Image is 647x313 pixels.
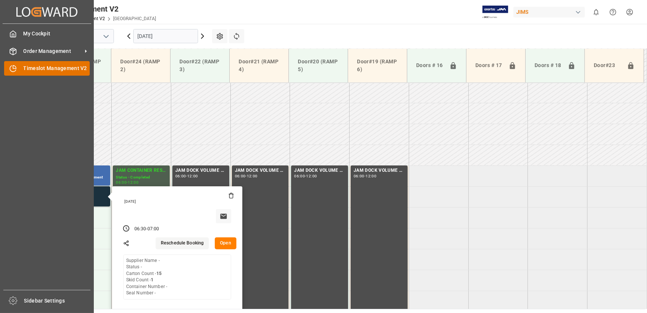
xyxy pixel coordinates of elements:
[24,297,91,305] span: Sidebar Settings
[235,174,246,178] div: 06:00
[151,277,153,282] b: 1
[245,174,246,178] div: -
[23,47,82,55] span: Order Management
[128,181,138,184] div: 12:00
[116,174,167,181] div: Status - Completed
[126,257,167,297] div: Supplier Name - Status - Carton Count - Skid Count - Container Number - Seal Number -
[306,174,317,178] div: 12:00
[236,55,283,76] div: Door#21 (RAMP 4)
[116,167,167,174] div: JAM CONTAINER RESERVED
[354,174,364,178] div: 06:00
[295,55,342,76] div: Door#20 (RAMP 5)
[187,174,198,178] div: 12:00
[513,7,585,18] div: JIMS
[532,59,565,73] div: Doors # 18
[294,167,345,174] div: JAM DOCK VOLUME CONTROL
[175,167,226,174] div: JAM DOCK VOLUME CONTROL
[247,174,258,178] div: 12:00
[116,181,127,184] div: 06:00
[4,26,90,41] a: My Cockpit
[305,174,306,178] div: -
[364,174,366,178] div: -
[513,5,588,19] button: JIMS
[588,4,605,20] button: show 0 new notifications
[156,237,209,249] button: Reschedule Booking
[413,59,446,73] div: Doors # 16
[235,167,286,174] div: JAM DOCK VOLUME CONTROL
[294,174,305,178] div: 06:00
[23,64,90,72] span: Timeslot Management V2
[4,61,90,76] a: Timeslot Management V2
[354,167,405,174] div: JAM DOCK VOLUME CONTROL
[147,226,159,233] div: 07:00
[215,237,236,249] button: Open
[472,59,506,73] div: Doors # 17
[122,199,234,204] div: [DATE]
[134,226,146,233] div: 06:30
[117,55,164,76] div: Door#24 (RAMP 2)
[32,3,156,15] div: Timeslot Management V2
[354,55,401,76] div: Door#19 (RAMP 6)
[366,174,376,178] div: 12:00
[176,55,223,76] div: Door#22 (RAMP 3)
[482,6,508,19] img: Exertis%20JAM%20-%20Email%20Logo.jpg_1722504956.jpg
[186,174,187,178] div: -
[100,31,111,42] button: open menu
[133,29,198,43] input: DD.MM.YYYY
[127,181,128,184] div: -
[591,59,624,73] div: Door#23
[605,4,621,20] button: Help Center
[156,271,162,276] b: 15
[175,174,186,178] div: 06:00
[23,30,90,38] span: My Cockpit
[146,226,147,233] div: -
